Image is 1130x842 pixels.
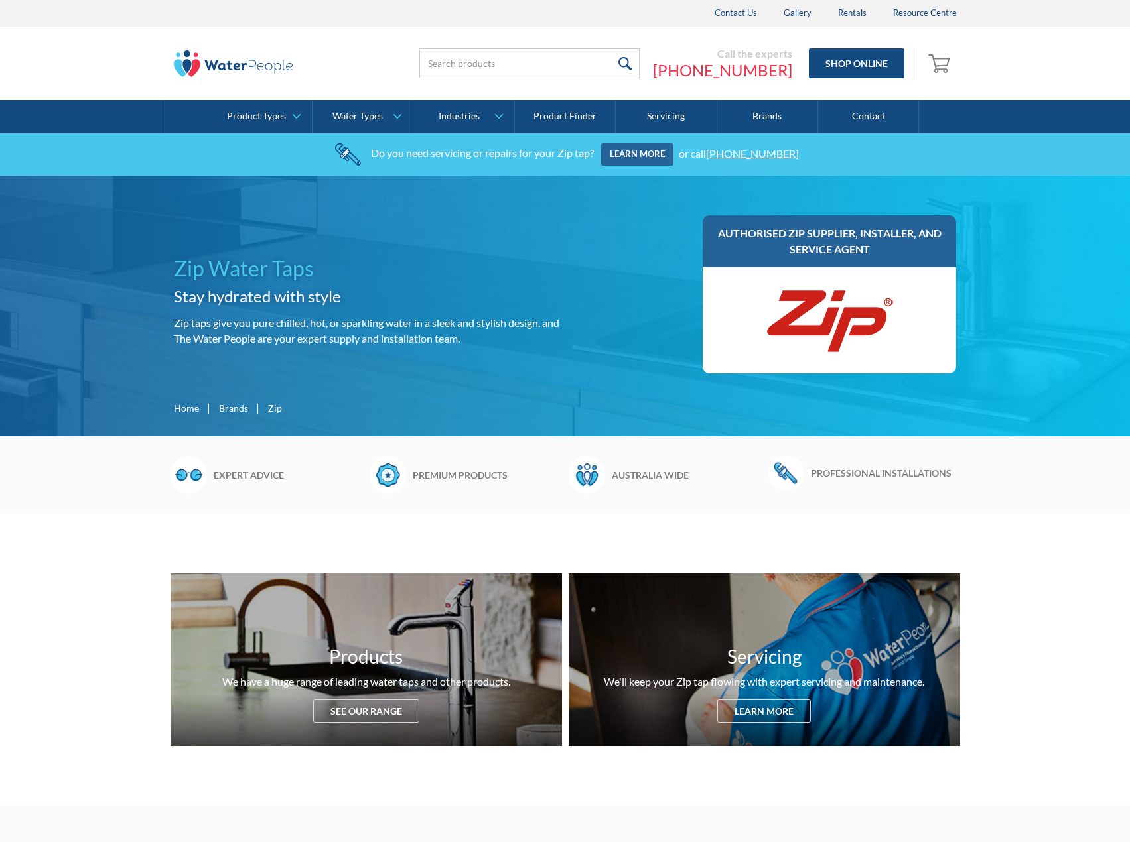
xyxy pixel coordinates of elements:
a: ServicingWe'll keep your Zip tap flowing with expert servicing and maintenance.Learn more [569,573,960,746]
h2: Stay hydrated with style [174,284,560,308]
img: Zip [763,280,896,360]
h6: Premium products [413,468,562,482]
img: The Water People [174,50,293,77]
a: Learn more [601,143,673,166]
a: Brands [219,401,248,415]
a: Industries [413,100,514,133]
a: Servicing [616,100,717,133]
h6: Professional installations [811,466,960,480]
div: Learn more [717,699,811,723]
div: Industries [439,111,480,122]
div: Call the experts [653,47,792,60]
a: [PHONE_NUMBER] [706,147,799,159]
div: Do you need servicing or repairs for your Zip tap? [371,147,594,159]
img: Waterpeople Symbol [569,456,605,493]
input: Search products [419,48,640,78]
h1: Zip Water Taps [174,253,560,284]
h6: Expert advice [214,468,363,482]
div: | [206,400,212,416]
img: shopping cart [928,52,953,74]
a: Open empty cart [925,48,957,80]
div: Product Types [227,111,286,122]
h6: Australia wide [612,468,761,482]
h3: Products [329,642,403,670]
img: Glasses [171,456,207,493]
a: Product Types [212,100,312,133]
img: Wrench [768,456,804,489]
div: We'll keep your Zip tap flowing with expert servicing and maintenance. [604,674,924,690]
a: Product Finder [515,100,616,133]
div: Water Types [332,111,383,122]
a: Shop Online [809,48,904,78]
img: Badge [370,456,406,493]
div: We have a huge range of leading water taps and other products. [222,674,510,690]
p: Zip taps give you pure chilled, hot, or sparkling water in a sleek and stylish design. and The Wa... [174,315,560,347]
a: Water Types [313,100,413,133]
div: or call [679,147,799,159]
a: Home [174,401,199,415]
h3: Authorised Zip supplier, installer, and service agent [716,225,944,257]
a: Brands [717,100,818,133]
div: Zip [268,401,282,415]
div: See our range [313,699,419,723]
a: [PHONE_NUMBER] [653,60,792,80]
h3: Servicing [727,642,802,670]
a: Contact [818,100,919,133]
div: | [255,400,261,416]
a: ProductsWe have a huge range of leading water taps and other products.See our range [171,573,562,746]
